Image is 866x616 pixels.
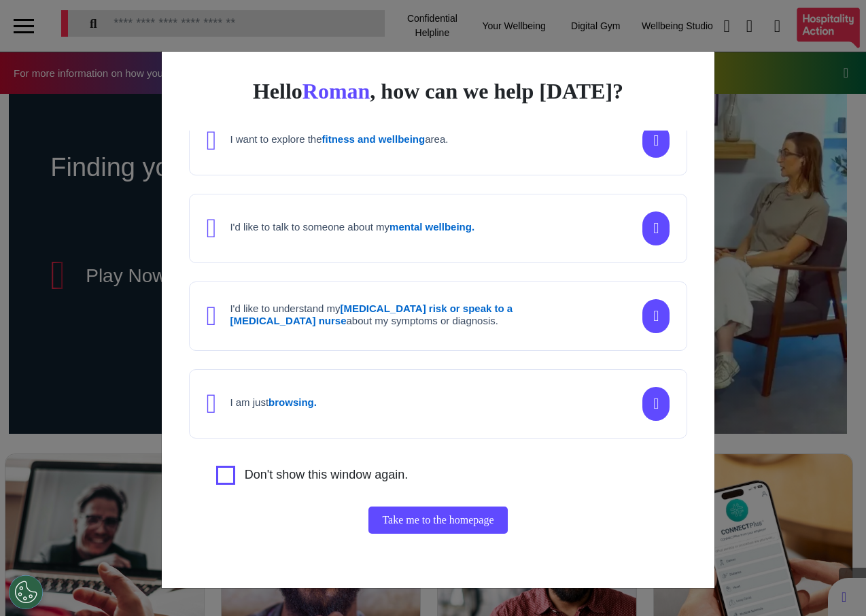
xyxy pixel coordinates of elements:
strong: mental wellbeing. [389,221,474,233]
button: Open Preferences [9,575,43,609]
h4: I'd like to understand my about my symptoms or diagnosis. [230,303,556,327]
label: Don't show this window again. [245,466,409,485]
button: Take me to the homepage [368,507,507,534]
span: Roman [302,79,370,103]
strong: [MEDICAL_DATA] risk or speak to a [MEDICAL_DATA] nurse [230,303,513,326]
h4: I'd like to talk to someone about my [230,221,474,233]
h4: I want to explore the area. [230,133,448,146]
strong: browsing. [269,396,317,408]
input: Agree to privacy policy [216,466,235,485]
strong: fitness and wellbeing [322,133,426,145]
h4: I am just [230,396,317,409]
div: Hello , how can we help [DATE]? [189,79,687,103]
